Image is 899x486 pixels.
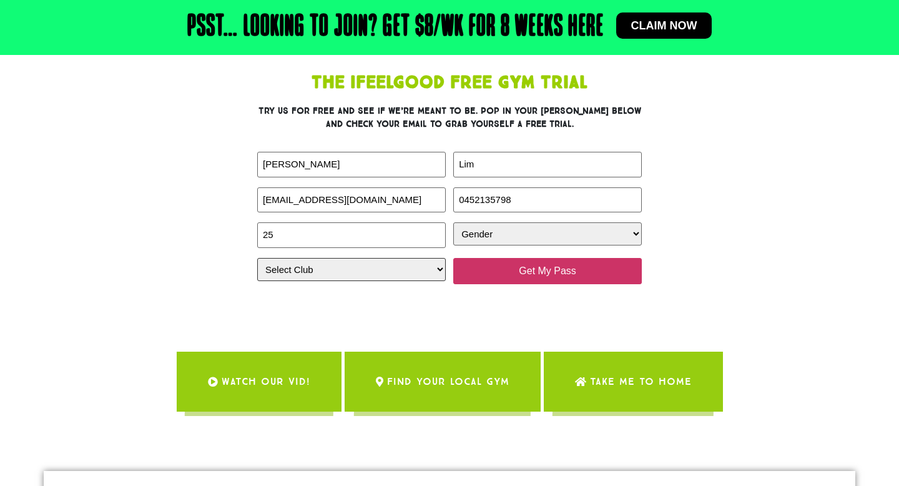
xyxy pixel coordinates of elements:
[453,187,642,213] input: PHONE
[222,364,310,399] span: WATCH OUR VID!
[257,187,446,213] input: Email
[175,74,724,92] h1: The IfeelGood Free Gym Trial
[345,352,541,412] a: Find Your Local Gym
[177,352,341,412] a: WATCH OUR VID!
[257,152,446,177] input: FIRST NAME
[387,364,509,399] span: Find Your Local Gym
[590,364,692,399] span: Take me to Home
[453,152,642,177] input: LAST NAME
[616,12,712,39] a: Claim now
[187,12,604,42] h2: Psst… Looking to join? Get $8/wk for 8 weeks here
[257,104,642,131] h3: Try us for free and see if we’re meant to be. Pop in your [PERSON_NAME] below and check your emai...
[544,352,723,412] a: Take me to Home
[257,222,446,248] input: AGE
[453,258,642,284] input: Get My Pass
[631,20,697,31] span: Claim now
